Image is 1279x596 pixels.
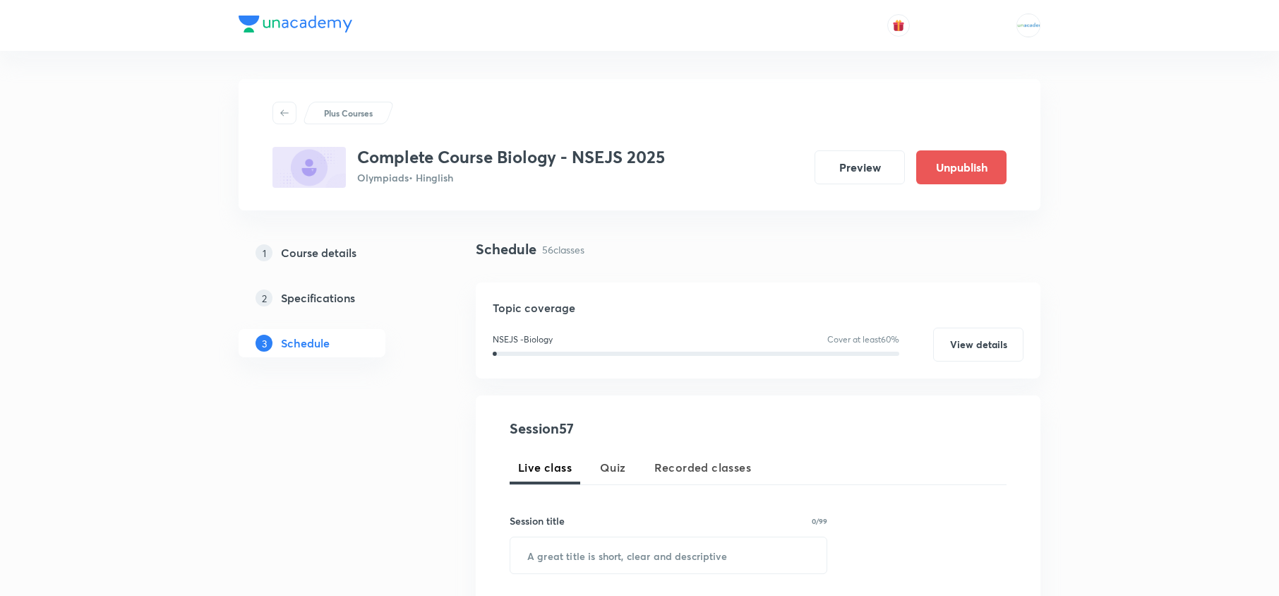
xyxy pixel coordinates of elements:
[324,107,373,119] p: Plus Courses
[493,333,553,346] p: NSEJS -Biology
[476,239,536,260] h4: Schedule
[281,290,355,306] h5: Specifications
[1016,13,1040,37] img: MOHAMMED SHOAIB
[239,239,431,267] a: 1Course details
[542,242,584,257] p: 56 classes
[239,284,431,312] a: 2Specifications
[812,518,827,525] p: 0/99
[518,459,572,476] span: Live class
[272,147,346,188] img: 0C48A723-0062-4BF5-9E59-2A1885BCB654_plus.png
[827,333,899,346] p: Cover at least 60 %
[916,150,1007,184] button: Unpublish
[239,16,352,32] img: Company Logo
[510,418,767,439] h4: Session 57
[815,150,905,184] button: Preview
[600,459,626,476] span: Quiz
[239,16,352,36] a: Company Logo
[510,513,565,528] h6: Session title
[256,335,272,352] p: 3
[887,14,910,37] button: avatar
[281,244,356,261] h5: Course details
[281,335,330,352] h5: Schedule
[654,459,751,476] span: Recorded classes
[357,170,665,185] p: Olympiads • Hinglish
[256,290,272,306] p: 2
[933,328,1023,362] button: View details
[256,244,272,261] p: 1
[892,19,905,32] img: avatar
[493,299,1023,316] h5: Topic coverage
[510,537,827,573] input: A great title is short, clear and descriptive
[357,147,665,167] h3: Complete Course Biology - NSEJS 2025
